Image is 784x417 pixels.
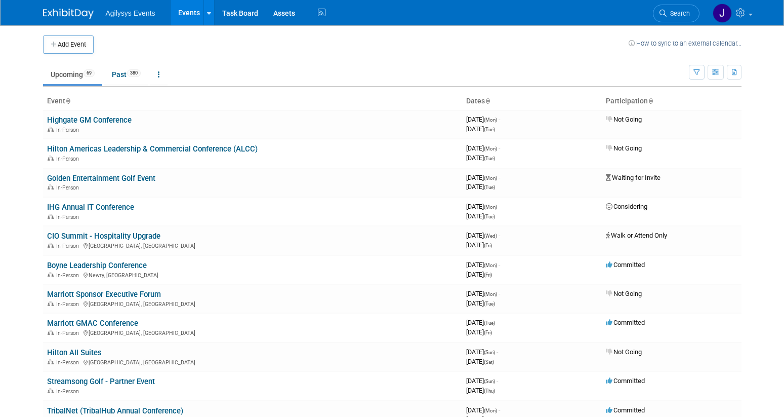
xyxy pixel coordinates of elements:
[499,261,500,269] span: -
[667,10,690,17] span: Search
[48,127,54,132] img: In-Person Event
[499,144,500,152] span: -
[499,203,500,210] span: -
[47,299,458,308] div: [GEOGRAPHIC_DATA], [GEOGRAPHIC_DATA]
[497,348,498,356] span: -
[466,116,500,123] span: [DATE]
[56,301,82,308] span: In-Person
[56,388,82,395] span: In-Person
[648,97,653,105] a: Sort by Participation Type
[47,261,147,270] a: Boyne Leadership Conference
[47,241,458,249] div: [GEOGRAPHIC_DATA], [GEOGRAPHIC_DATA]
[606,116,642,123] span: Not Going
[653,5,699,22] a: Search
[606,261,645,269] span: Committed
[484,233,497,239] span: (Wed)
[56,243,82,249] span: In-Person
[47,116,132,125] a: Highgate GM Conference
[466,348,498,356] span: [DATE]
[606,319,645,326] span: Committed
[48,243,54,248] img: In-Person Event
[47,406,183,415] a: TribalNet (TribalHub Annual Conference)
[606,232,667,239] span: Walk or Attend Only
[106,9,155,17] span: Agilysys Events
[48,184,54,189] img: In-Person Event
[65,97,70,105] a: Sort by Event Name
[484,291,497,297] span: (Mon)
[484,262,497,268] span: (Mon)
[497,377,498,385] span: -
[499,116,500,123] span: -
[47,232,160,241] a: CIO Summit - Hospitality Upgrade
[48,272,54,277] img: In-Person Event
[466,271,492,278] span: [DATE]
[47,348,102,357] a: Hilton All Suites
[484,146,497,151] span: (Mon)
[466,406,500,414] span: [DATE]
[484,350,495,355] span: (Sun)
[48,156,54,161] img: In-Person Event
[466,203,500,210] span: [DATE]
[484,301,495,307] span: (Tue)
[466,319,498,326] span: [DATE]
[466,328,492,336] span: [DATE]
[713,4,732,23] img: Justin Oram
[484,184,495,190] span: (Tue)
[484,117,497,123] span: (Mon)
[47,290,161,299] a: Marriott Sponsor Executive Forum
[47,174,155,183] a: Golden Entertainment Golf Event
[466,125,495,133] span: [DATE]
[56,330,82,336] span: In-Person
[484,156,495,161] span: (Tue)
[484,243,492,248] span: (Fri)
[499,406,500,414] span: -
[629,40,741,47] a: How to sync to an external calendar...
[56,127,82,133] span: In-Person
[43,65,102,84] a: Upcoming69
[484,408,497,413] span: (Mon)
[484,214,495,219] span: (Tue)
[47,203,134,212] a: IHG Annual IT Conference
[485,97,490,105] a: Sort by Start Date
[48,330,54,335] img: In-Person Event
[466,232,500,239] span: [DATE]
[484,204,497,210] span: (Mon)
[48,359,54,364] img: In-Person Event
[47,271,458,279] div: Newry, [GEOGRAPHIC_DATA]
[466,387,495,394] span: [DATE]
[104,65,148,84] a: Past380
[484,330,492,335] span: (Fri)
[466,377,498,385] span: [DATE]
[43,35,94,54] button: Add Event
[466,290,500,297] span: [DATE]
[48,214,54,219] img: In-Person Event
[56,214,82,220] span: In-Person
[43,9,94,19] img: ExhibitDay
[466,241,492,249] span: [DATE]
[606,203,647,210] span: Considering
[47,377,155,386] a: Streamsong Golf - Partner Event
[606,174,661,181] span: Waiting for Invite
[47,319,138,328] a: Marriott GMAC Conference
[127,69,141,77] span: 380
[606,377,645,385] span: Committed
[466,144,500,152] span: [DATE]
[484,272,492,278] span: (Fri)
[56,272,82,279] span: In-Person
[606,144,642,152] span: Not Going
[484,320,495,326] span: (Tue)
[499,174,500,181] span: -
[484,127,495,132] span: (Tue)
[56,184,82,191] span: In-Person
[497,319,498,326] span: -
[602,93,741,110] th: Participation
[47,358,458,366] div: [GEOGRAPHIC_DATA], [GEOGRAPHIC_DATA]
[466,212,495,220] span: [DATE]
[43,93,462,110] th: Event
[466,154,495,162] span: [DATE]
[499,232,500,239] span: -
[48,388,54,393] img: In-Person Event
[462,93,602,110] th: Dates
[606,348,642,356] span: Not Going
[466,174,500,181] span: [DATE]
